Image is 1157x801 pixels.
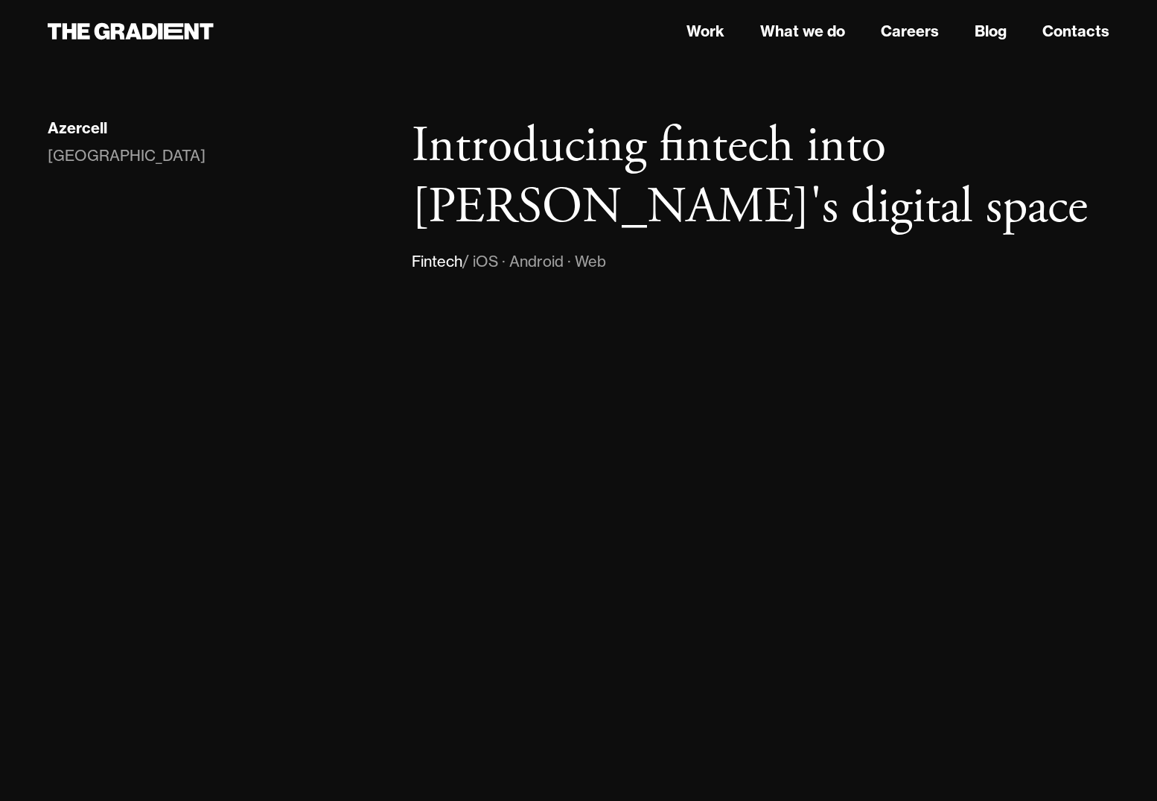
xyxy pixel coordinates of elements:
a: Blog [975,20,1007,42]
div: Azercell [48,118,107,138]
a: Careers [881,20,939,42]
a: Contacts [1042,20,1109,42]
div: [GEOGRAPHIC_DATA] [48,144,205,168]
div: Fintech [412,250,462,273]
a: What we do [760,20,845,42]
h1: Introducing fintech into [PERSON_NAME]'s digital space [412,116,1109,238]
a: Work [686,20,724,42]
div: / iOS · Android · Web [462,250,606,273]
